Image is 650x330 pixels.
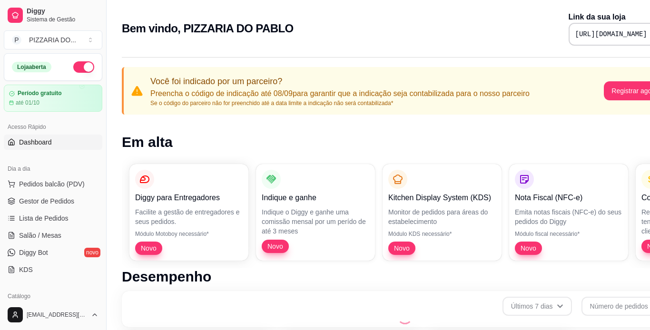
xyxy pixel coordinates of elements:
a: Período gratuitoaté 01/10 [4,85,102,112]
p: Você foi indicado por um parceiro? [150,75,530,88]
a: DiggySistema de Gestão [4,4,102,27]
article: Período gratuito [18,90,62,97]
p: Monitor de pedidos para áreas do estabelecimento [388,207,496,226]
span: Novo [137,243,160,253]
h2: Bem vindo, PIZZARIA DO PABLO [122,21,294,36]
p: Diggy para Entregadores [135,192,243,204]
div: Acesso Rápido [4,119,102,135]
a: Dashboard [4,135,102,150]
span: Gestor de Pedidos [19,196,74,206]
p: Módulo Motoboy necessário* [135,230,243,238]
p: Indique e ganhe [262,192,369,204]
span: Novo [517,243,540,253]
span: Novo [264,242,287,251]
span: Sistema de Gestão [27,16,98,23]
span: Salão / Mesas [19,231,61,240]
button: [EMAIL_ADDRESS][DOMAIN_NAME] [4,303,102,326]
div: PIZZARIA DO ... [29,35,76,45]
button: Pedidos balcão (PDV) [4,176,102,192]
p: Indique o Diggy e ganhe uma comissão mensal por um perído de até 3 meses [262,207,369,236]
button: Nota Fiscal (NFC-e)Emita notas fiscais (NFC-e) do seus pedidos do DiggyMódulo fiscal necessário*Novo [509,164,628,261]
span: [EMAIL_ADDRESS][DOMAIN_NAME] [27,311,87,319]
span: P [12,35,21,45]
p: Kitchen Display System (KDS) [388,192,496,204]
span: Dashboard [19,137,52,147]
span: Pedidos balcão (PDV) [19,179,85,189]
p: Nota Fiscal (NFC-e) [515,192,622,204]
article: até 01/10 [16,99,39,107]
p: Se o código do parceiro não for preenchido até a data limite a indicação não será contabilizada* [150,99,530,107]
div: Loading [397,309,413,324]
div: Loja aberta [12,62,51,72]
button: Diggy para EntregadoresFacilite a gestão de entregadores e seus pedidos.Módulo Motoboy necessário... [129,164,248,261]
span: Diggy Bot [19,248,48,257]
button: Kitchen Display System (KDS)Monitor de pedidos para áreas do estabelecimentoMódulo KDS necessário... [383,164,502,261]
a: Diggy Botnovo [4,245,102,260]
p: Emita notas fiscais (NFC-e) do seus pedidos do Diggy [515,207,622,226]
div: Dia a dia [4,161,102,176]
span: Novo [390,243,414,253]
p: Módulo fiscal necessário* [515,230,622,238]
span: Lista de Pedidos [19,214,69,223]
p: Módulo KDS necessário* [388,230,496,238]
p: Preencha o código de indicação até 08/09 para garantir que a indicação seja contabilizada para o ... [150,88,530,99]
div: Catálogo [4,289,102,304]
a: Gestor de Pedidos [4,194,102,209]
a: Lista de Pedidos [4,211,102,226]
span: KDS [19,265,33,274]
button: Indique e ganheIndique o Diggy e ganhe uma comissão mensal por um perído de até 3 mesesNovo [256,164,375,261]
button: Últimos 7 dias [502,297,572,316]
a: Salão / Mesas [4,228,102,243]
pre: [URL][DOMAIN_NAME] [575,29,647,39]
button: Select a team [4,30,102,49]
span: Diggy [27,7,98,16]
p: Facilite a gestão de entregadores e seus pedidos. [135,207,243,226]
button: Alterar Status [73,61,94,73]
a: KDS [4,262,102,277]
